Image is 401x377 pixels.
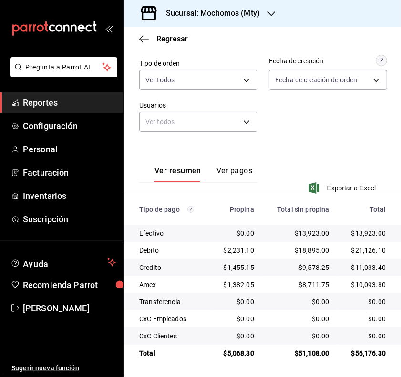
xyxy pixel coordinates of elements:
[218,228,254,238] div: $0.00
[269,263,329,272] div: $9,578.25
[7,69,117,79] a: Pregunta a Parrot AI
[275,75,357,85] span: Fecha de creación de orden
[158,8,260,19] h3: Sucursal: Mochomos (Mty)
[139,112,257,132] div: Ver todos
[139,280,203,289] div: Amex
[23,166,116,179] span: Facturación
[139,297,203,307] div: Transferencia
[154,166,252,182] div: navigation tabs
[345,331,386,341] div: $0.00
[139,60,257,67] label: Tipo de orden
[23,213,116,226] span: Suscripción
[218,206,254,213] div: Propina
[145,75,175,85] span: Ver todos
[345,280,386,289] div: $10,093.80
[139,331,203,341] div: CxC Clientes
[269,331,329,341] div: $0.00
[10,57,117,77] button: Pregunta a Parrot AI
[345,348,386,358] div: $56,176.30
[11,363,116,373] span: Sugerir nueva función
[269,246,329,255] div: $18,895.00
[345,314,386,324] div: $0.00
[345,263,386,272] div: $11,033.40
[345,246,386,255] div: $21,126.10
[218,263,254,272] div: $1,455.15
[139,228,203,238] div: Efectivo
[269,314,329,324] div: $0.00
[218,246,254,255] div: $2,231.10
[269,206,329,213] div: Total sin propina
[187,206,194,213] svg: Los pagos realizados con Pay y otras terminales son montos brutos.
[23,189,116,202] span: Inventarios
[105,25,113,32] button: open_drawer_menu
[345,297,386,307] div: $0.00
[218,348,254,358] div: $5,068.30
[139,314,203,324] div: CxC Empleados
[139,34,188,43] button: Regresar
[26,62,103,72] span: Pregunta a Parrot AI
[139,263,203,272] div: Credito
[23,302,116,315] span: [PERSON_NAME]
[269,56,323,66] div: Fecha de creación
[311,182,376,194] button: Exportar a Excel
[269,348,329,358] div: $51,108.00
[218,331,254,341] div: $0.00
[154,166,201,182] button: Ver resumen
[156,34,188,43] span: Regresar
[269,297,329,307] div: $0.00
[139,102,257,109] label: Usuarios
[345,206,386,213] div: Total
[139,246,203,255] div: Debito
[269,228,329,238] div: $13,923.00
[218,280,254,289] div: $1,382.05
[269,280,329,289] div: $8,711.75
[23,119,116,132] span: Configuración
[218,297,254,307] div: $0.00
[139,348,203,358] div: Total
[216,166,252,182] button: Ver pagos
[345,228,386,238] div: $13,923.00
[139,206,203,213] div: Tipo de pago
[23,143,116,156] span: Personal
[218,314,254,324] div: $0.00
[23,257,103,268] span: Ayuda
[23,278,116,291] span: Recomienda Parrot
[23,96,116,109] span: Reportes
